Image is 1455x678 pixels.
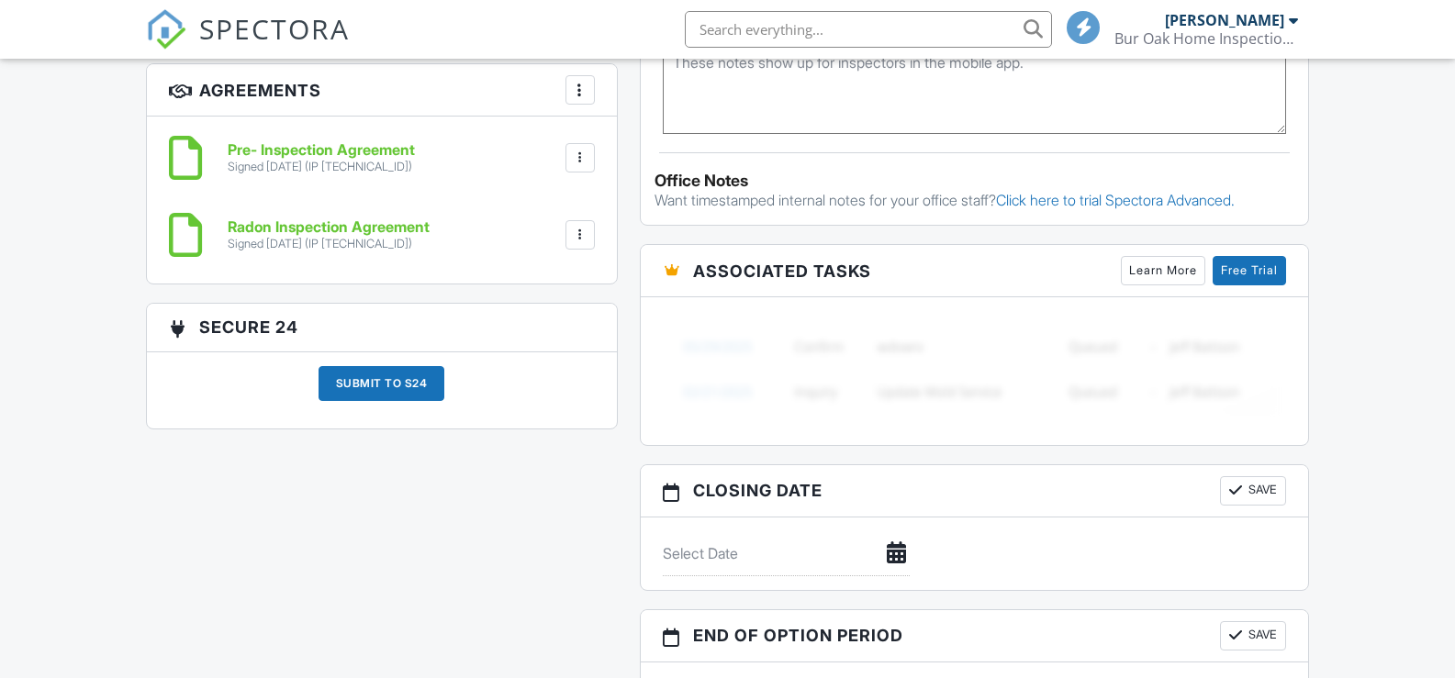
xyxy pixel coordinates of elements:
a: Pre- Inspection Agreement Signed [DATE] (IP [TECHNICAL_ID]) [228,142,415,174]
div: Submit to S24 [319,366,445,401]
div: Office Notes [655,172,1295,190]
h3: Agreements [147,64,617,117]
span: Associated Tasks [693,259,871,283]
img: blurred-tasks-251b60f19c3f713f9215ee2a18cbf2105fc2d72fcd585247cf5e9ec0c957c1dd.png [663,311,1287,426]
a: Radon Inspection Agreement Signed [DATE] (IP [TECHNICAL_ID]) [228,219,430,251]
div: Signed [DATE] (IP [TECHNICAL_ID]) [228,237,430,251]
span: End of Option Period [693,623,903,648]
a: Click here to trial Spectora Advanced. [996,191,1235,209]
p: Want timestamped internal notes for your office staff? [655,190,1295,210]
h6: Radon Inspection Agreement [228,219,430,236]
div: Bur Oak Home Inspections [1114,29,1298,48]
h6: Pre- Inspection Agreement [228,142,415,159]
div: [PERSON_NAME] [1165,11,1284,29]
h3: Secure 24 [147,304,617,351]
input: Select Date [663,531,910,576]
span: SPECTORA [199,9,350,48]
input: Search everything... [685,11,1052,48]
img: The Best Home Inspection Software - Spectora [146,9,186,50]
div: Signed [DATE] (IP [TECHNICAL_ID]) [228,160,415,174]
span: Closing date [693,478,823,503]
a: Free Trial [1213,256,1286,285]
button: Save [1220,476,1286,506]
a: Learn More [1121,256,1205,285]
button: Save [1220,621,1286,650]
a: Submit to S24 [319,366,445,415]
a: SPECTORA [146,25,350,63]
